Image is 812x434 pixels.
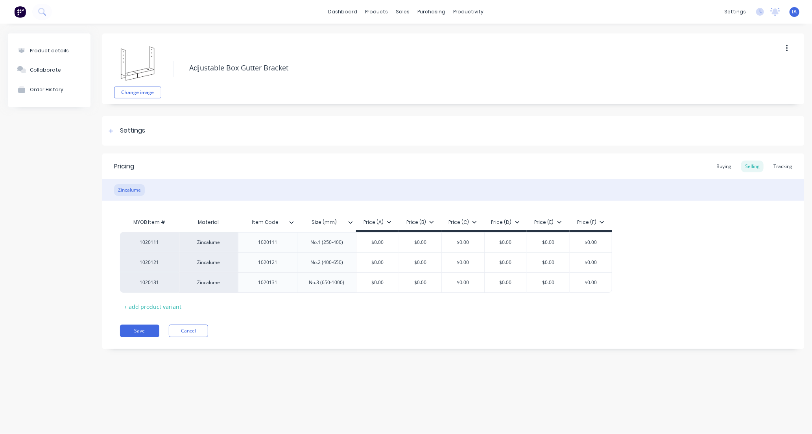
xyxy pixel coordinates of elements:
div: settings [720,6,750,18]
div: $0.00 [442,253,484,272]
div: Size (mm) [297,214,356,230]
div: $0.00 [485,253,527,272]
div: $0.00 [485,233,527,252]
div: Price (C) [448,219,477,226]
div: Zincalume [179,252,238,272]
button: Save [120,325,159,337]
button: Order History [8,79,90,99]
div: Settings [120,126,145,136]
div: $0.00 [485,273,527,292]
img: Factory [14,6,26,18]
div: $0.00 [356,253,399,272]
div: Tracking [770,161,796,172]
div: 1020111 [248,237,288,247]
div: productivity [450,6,488,18]
div: 1020131 [248,277,288,288]
textarea: Adjustable Box Gutter Bracket [185,59,728,77]
div: Item Code [238,214,297,230]
div: sales [392,6,414,18]
div: 1020121Zincalume1020121No.2 (400-650)$0.00$0.00$0.00$0.00$0.00$0.00 [120,252,612,272]
div: Order History [30,87,63,92]
div: No.3 (650-1000) [303,277,351,288]
div: Price (D) [491,219,520,226]
div: $0.00 [527,253,570,272]
div: Price (B) [406,219,434,226]
div: Buying [712,161,735,172]
div: Material [179,214,238,230]
div: fileChange image [114,39,161,98]
div: Pricing [114,162,134,171]
div: 1020121 [128,259,171,266]
div: Selling [741,161,764,172]
div: 1020131Zincalume1020131No.3 (650-1000)$0.00$0.00$0.00$0.00$0.00$0.00 [120,272,612,293]
div: $0.00 [570,253,612,272]
button: Cancel [169,325,208,337]
div: products [362,6,392,18]
div: $0.00 [527,273,570,292]
div: Price (F) [577,219,604,226]
div: $0.00 [527,233,570,252]
button: Collaborate [8,60,90,79]
div: Zincalume [179,272,238,293]
div: $0.00 [399,253,442,272]
button: Product details [8,41,90,60]
div: 1020111Zincalume1020111No.1 (250-400)$0.00$0.00$0.00$0.00$0.00$0.00 [120,232,612,252]
div: Zincalume [114,184,145,196]
div: + add product variant [120,301,185,313]
div: Price (A) [364,219,391,226]
button: Change image [114,87,161,98]
div: Zincalume [179,232,238,252]
div: $0.00 [399,273,442,292]
span: IA [792,8,797,15]
div: $0.00 [356,273,399,292]
div: 1020131 [128,279,171,286]
div: 1020111 [128,239,171,246]
div: $0.00 [442,233,484,252]
div: No.1 (250-400) [304,237,349,247]
div: Item Code [238,212,292,232]
a: dashboard [325,6,362,18]
img: file [118,43,157,83]
div: Price (E) [535,219,562,226]
div: 1020121 [248,257,288,268]
div: $0.00 [399,233,442,252]
div: $0.00 [356,233,399,252]
div: Product details [30,48,69,54]
div: MYOB Item # [120,214,179,230]
div: $0.00 [570,273,612,292]
div: $0.00 [570,233,612,252]
div: Size (mm) [297,212,351,232]
div: No.2 (400-650) [304,257,349,268]
div: Collaborate [30,67,61,73]
div: purchasing [414,6,450,18]
div: $0.00 [442,273,484,292]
